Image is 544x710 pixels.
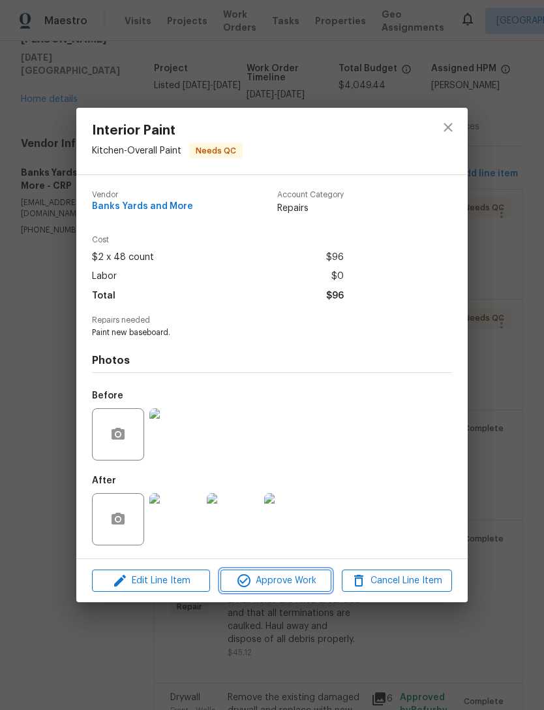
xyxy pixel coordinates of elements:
h5: After [92,476,116,485]
span: Approve Work [224,573,327,589]
span: Account Category [277,191,344,199]
span: Repairs needed [92,316,452,325]
span: Needs QC [190,144,241,157]
span: $2 x 48 count [92,248,154,267]
button: close [432,112,464,143]
span: $0 [331,267,344,286]
span: Vendor [92,191,193,199]
span: $96 [326,248,344,267]
button: Cancel Line Item [342,570,452,592]
span: Cancel Line Item [346,573,448,589]
span: Repairs [277,202,344,215]
span: Paint new baseboard. [92,327,416,338]
span: Edit Line Item [96,573,206,589]
h5: Before [92,391,123,400]
button: Approve Work [220,570,331,592]
span: Kitchen - Overall Paint [92,146,181,155]
h4: Photos [92,354,452,367]
span: Interior Paint [92,123,243,138]
span: Total [92,287,115,306]
span: $96 [326,287,344,306]
span: Cost [92,236,344,244]
button: Edit Line Item [92,570,210,592]
span: Banks Yards and More [92,202,193,212]
span: Labor [92,267,117,286]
